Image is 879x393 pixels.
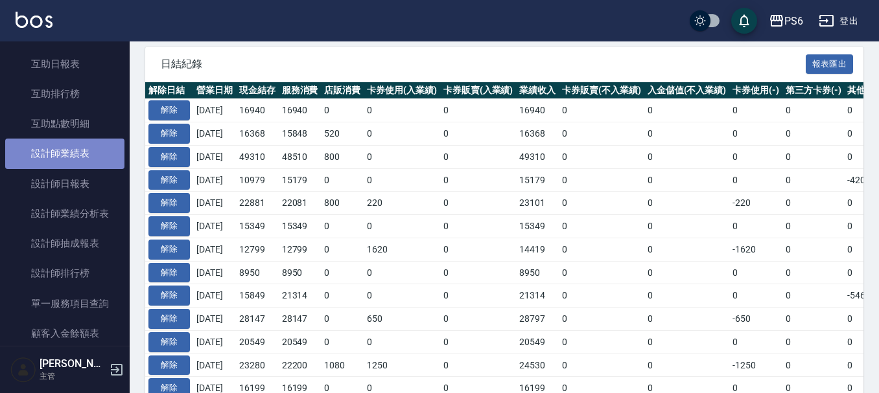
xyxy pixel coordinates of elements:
td: 0 [440,122,517,146]
td: 15179 [279,168,322,192]
td: 0 [644,238,730,261]
td: 0 [440,168,517,192]
td: 14419 [516,238,559,261]
td: 22200 [279,354,322,377]
td: 0 [644,261,730,284]
td: [DATE] [193,238,236,261]
button: 報表匯出 [806,54,854,74]
td: 0 [782,354,845,377]
td: 0 [644,168,730,192]
td: 0 [644,308,730,331]
td: 0 [440,261,517,284]
td: 0 [782,168,845,192]
td: 1250 [364,354,440,377]
td: 0 [321,330,364,354]
td: 0 [321,261,364,284]
td: 0 [559,261,644,284]
td: 0 [729,215,782,238]
td: 0 [440,99,517,122]
button: 解除 [148,124,190,144]
img: Person [10,357,36,383]
td: 49310 [236,145,279,168]
td: 20549 [236,330,279,354]
td: 0 [559,330,644,354]
td: 0 [559,238,644,261]
td: 0 [729,284,782,308]
a: 單一服務項目查詢 [5,289,124,319]
td: 21314 [279,284,322,308]
td: 0 [321,284,364,308]
td: 12799 [236,238,279,261]
button: 解除 [148,240,190,260]
td: 0 [782,284,845,308]
button: save [731,8,757,34]
td: -220 [729,192,782,215]
td: 0 [559,308,644,331]
td: 0 [644,284,730,308]
td: 0 [321,99,364,122]
td: 0 [364,99,440,122]
td: 0 [440,284,517,308]
td: 0 [364,168,440,192]
td: [DATE] [193,261,236,284]
td: 23280 [236,354,279,377]
td: 15349 [279,215,322,238]
td: 15849 [236,284,279,308]
td: 0 [321,215,364,238]
th: 解除日結 [145,82,193,99]
div: PS6 [784,13,803,29]
a: 互助日報表 [5,49,124,79]
td: 520 [321,122,364,146]
td: 800 [321,145,364,168]
td: 28147 [279,308,322,331]
a: 設計師業績分析表 [5,199,124,229]
th: 店販消費 [321,82,364,99]
th: 第三方卡券(-) [782,82,845,99]
td: 0 [644,330,730,354]
td: 15349 [516,215,559,238]
td: 0 [729,168,782,192]
td: 16368 [236,122,279,146]
h5: [PERSON_NAME] [40,357,106,370]
th: 卡券使用(-) [729,82,782,99]
td: 20549 [279,330,322,354]
td: 0 [559,284,644,308]
td: [DATE] [193,215,236,238]
a: 設計師業績表 [5,139,124,168]
td: 650 [364,308,440,331]
th: 卡券販賣(入業績) [440,82,517,99]
td: 1080 [321,354,364,377]
td: 28147 [236,308,279,331]
td: 0 [440,330,517,354]
td: 0 [559,122,644,146]
td: 8950 [236,261,279,284]
td: 23101 [516,192,559,215]
td: 28797 [516,308,559,331]
td: [DATE] [193,192,236,215]
th: 卡券販賣(不入業績) [559,82,644,99]
td: 0 [729,122,782,146]
td: 0 [644,215,730,238]
td: 0 [729,330,782,354]
a: 互助點數明細 [5,109,124,139]
button: 解除 [148,355,190,376]
button: 解除 [148,170,190,190]
button: PS6 [764,8,808,34]
td: 0 [440,145,517,168]
td: 12799 [279,238,322,261]
td: [DATE] [193,145,236,168]
td: 22881 [236,192,279,215]
td: [DATE] [193,354,236,377]
td: 48510 [279,145,322,168]
td: 8950 [516,261,559,284]
td: 0 [440,238,517,261]
td: [DATE] [193,330,236,354]
td: 0 [364,284,440,308]
td: 10979 [236,168,279,192]
td: 0 [321,238,364,261]
td: 16368 [516,122,559,146]
td: [DATE] [193,284,236,308]
button: 解除 [148,147,190,167]
span: 日結紀錄 [161,58,806,71]
td: -1250 [729,354,782,377]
